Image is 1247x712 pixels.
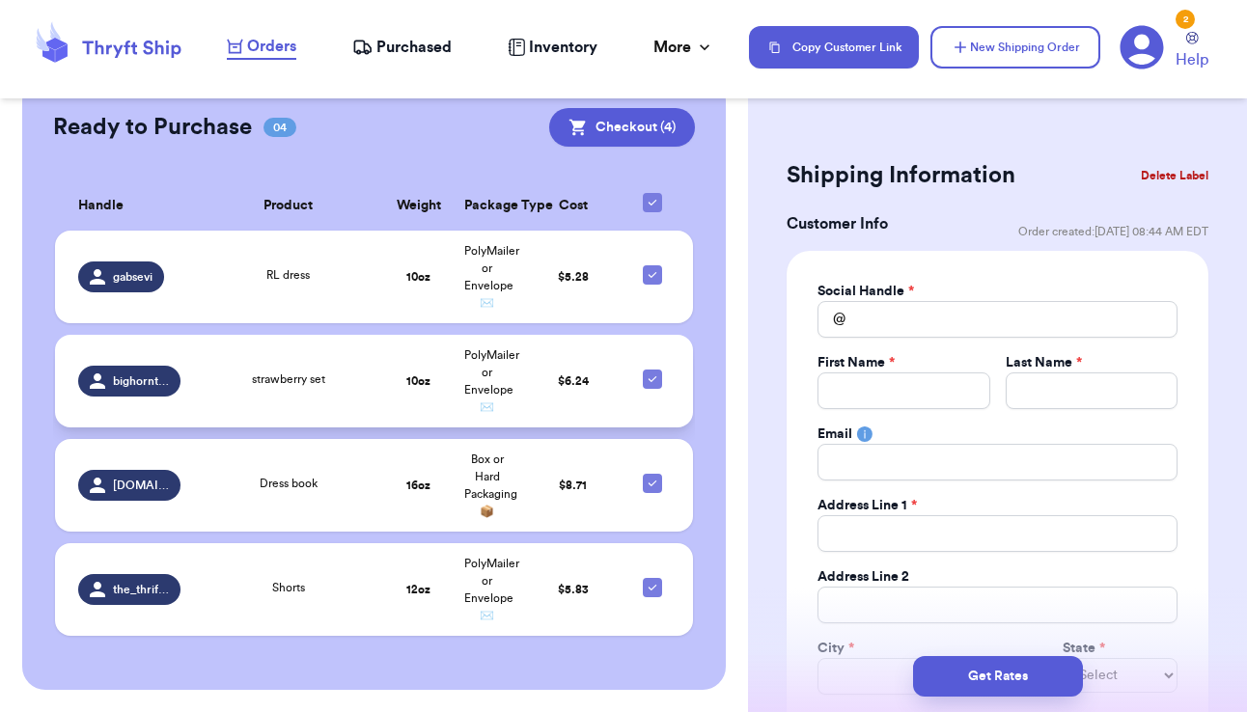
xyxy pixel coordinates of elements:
[749,26,919,68] button: Copy Customer Link
[817,567,909,587] label: Address Line 2
[817,424,852,444] label: Email
[113,269,152,285] span: gabsevi
[653,36,714,59] div: More
[113,373,169,389] span: bighornthrifts.2
[78,196,124,216] span: Handle
[406,584,430,595] strong: 12 oz
[1063,639,1105,658] label: State
[263,118,296,137] span: 04
[464,245,519,309] span: PolyMailer or Envelope ✉️
[266,269,310,281] span: RL dress
[913,656,1083,697] button: Get Rates
[453,181,521,231] th: Package Type
[252,373,325,385] span: strawberry set
[817,353,895,372] label: First Name
[558,584,589,595] span: $ 5.83
[558,375,589,387] span: $ 6.24
[1176,10,1195,29] div: 2
[930,26,1100,68] button: New Shipping Order
[529,36,597,59] span: Inventory
[1176,48,1208,71] span: Help
[352,36,452,59] a: Purchased
[406,375,430,387] strong: 10 oz
[817,639,854,658] label: City
[559,479,587,491] span: $ 8.71
[817,301,845,338] div: @
[1133,154,1216,197] button: Delete Label
[787,160,1015,191] h2: Shipping Information
[1018,224,1208,239] span: Order created: [DATE] 08:44 AM EDT
[113,478,169,493] span: [DOMAIN_NAME]
[406,271,430,283] strong: 10 oz
[113,582,169,597] span: the_thrifty_forager
[787,212,888,235] h3: Customer Info
[1120,25,1164,69] a: 2
[817,496,917,515] label: Address Line 1
[817,282,914,301] label: Social Handle
[272,582,305,593] span: Shorts
[1006,353,1082,372] label: Last Name
[558,271,589,283] span: $ 5.28
[227,35,296,60] a: Orders
[549,108,695,147] button: Checkout (4)
[260,478,318,489] span: Dress book
[464,453,517,517] span: Box or Hard Packaging 📦
[508,36,597,59] a: Inventory
[53,112,252,143] h2: Ready to Purchase
[192,181,384,231] th: Product
[247,35,296,58] span: Orders
[464,349,519,413] span: PolyMailer or Envelope ✉️
[376,36,452,59] span: Purchased
[406,479,430,491] strong: 16 oz
[1176,32,1208,71] a: Help
[384,181,453,231] th: Weight
[464,558,519,621] span: PolyMailer or Envelope ✉️
[521,181,624,231] th: Cost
